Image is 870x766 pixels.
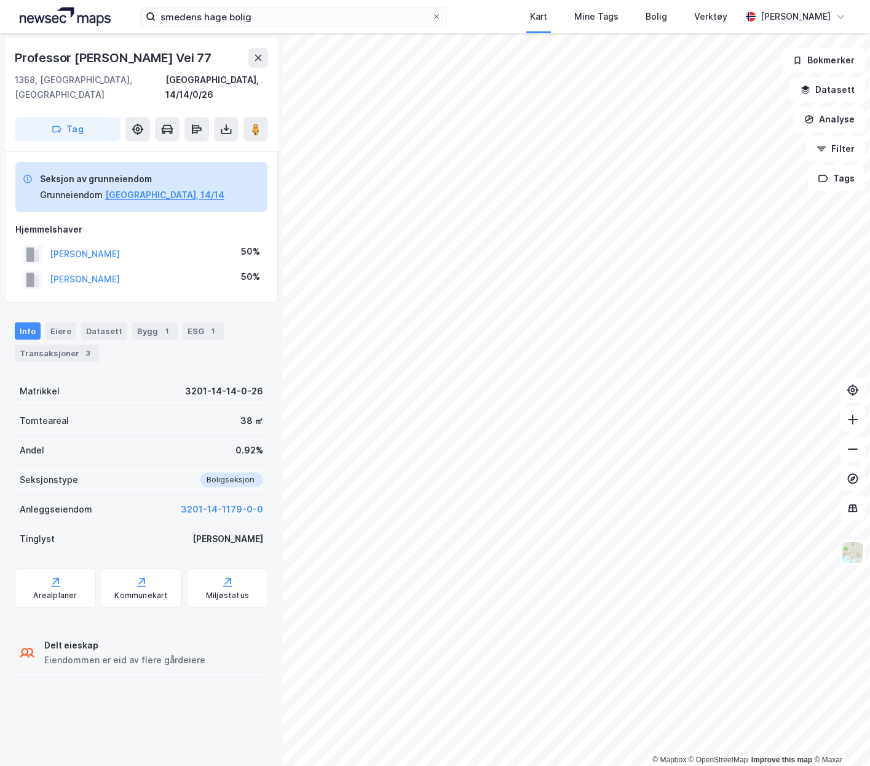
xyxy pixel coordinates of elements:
div: Anleggseiendom [20,502,92,517]
div: 1368, [GEOGRAPHIC_DATA], [GEOGRAPHIC_DATA] [15,73,165,102]
div: [PERSON_NAME] [192,532,263,546]
div: Tinglyst [20,532,55,546]
div: 1 [207,325,219,337]
div: Professor [PERSON_NAME] Vei 77 [15,48,214,68]
button: Filter [806,137,865,161]
button: Analyse [794,107,865,132]
button: Tags [808,166,865,191]
div: [PERSON_NAME] [761,9,831,24]
button: Datasett [790,78,865,102]
div: Andel [20,443,44,458]
button: Tag [15,117,121,142]
iframe: Chat Widget [809,707,870,766]
div: Info [15,322,41,340]
button: Bokmerker [782,48,865,73]
div: Miljøstatus [206,591,249,600]
div: 0.92% [235,443,263,458]
div: [GEOGRAPHIC_DATA], 14/14/0/26 [165,73,268,102]
div: Eiendommen er eid av flere gårdeiere [44,653,205,668]
div: Arealplaner [33,591,77,600]
div: 38 ㎡ [240,413,263,428]
div: Eiere [45,322,76,340]
div: 3201-14-14-0-26 [185,384,263,399]
div: Grunneiendom [40,188,103,202]
div: Delt eieskap [44,638,205,653]
div: 1 [160,325,173,337]
a: Improve this map [751,756,812,764]
div: Bygg [132,322,178,340]
a: OpenStreetMap [689,756,748,764]
div: Transaksjoner [15,345,99,362]
div: Seksjonstype [20,473,78,487]
button: 3201-14-1179-0-0 [181,502,263,517]
div: Matrikkel [20,384,60,399]
div: Datasett [81,322,127,340]
div: Tomteareal [20,413,69,428]
div: ESG [183,322,224,340]
div: Kommunekart [114,591,168,600]
img: logo.a4113a55bc3d86da70a041830d287a7e.svg [20,7,111,26]
div: Kart [530,9,547,24]
div: Bolig [646,9,667,24]
div: Seksjon av grunneiendom [40,172,224,186]
div: 50% [241,244,260,259]
a: Mapbox [652,756,686,764]
div: 3 [82,347,94,359]
div: Mine Tags [574,9,619,24]
img: Z [841,541,864,564]
input: Søk på adresse, matrikkel, gårdeiere, leietakere eller personer [156,7,431,26]
div: Hjemmelshaver [15,222,267,237]
div: 50% [241,269,260,284]
button: [GEOGRAPHIC_DATA], 14/14 [105,188,224,202]
div: Verktøy [694,9,727,24]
